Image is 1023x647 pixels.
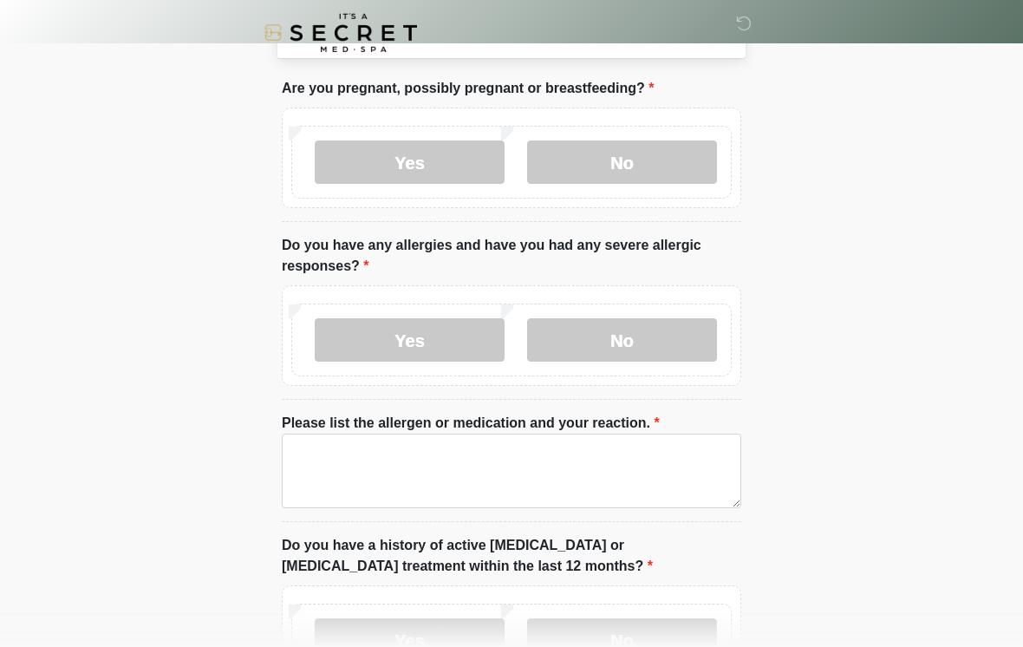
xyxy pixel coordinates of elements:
[315,318,505,362] label: Yes
[264,13,417,52] img: It's A Secret Med Spa Logo
[282,235,741,277] label: Do you have any allergies and have you had any severe allergic responses?
[282,535,741,577] label: Do you have a history of active [MEDICAL_DATA] or [MEDICAL_DATA] treatment within the last 12 mon...
[282,78,654,99] label: Are you pregnant, possibly pregnant or breastfeeding?
[315,141,505,184] label: Yes
[527,318,717,362] label: No
[527,141,717,184] label: No
[282,413,660,434] label: Please list the allergen or medication and your reaction.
